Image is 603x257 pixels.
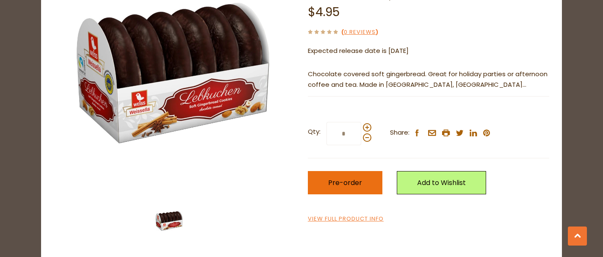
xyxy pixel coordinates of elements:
[397,171,486,194] a: Add to Wishlist
[308,127,321,137] strong: Qty:
[308,4,340,20] span: $4.95
[152,204,186,238] img: Weiss Oblaten Lebkuchen with Chocolate
[328,178,362,188] span: Pre-order
[308,171,382,194] button: Pre-order
[326,122,361,145] input: Qty:
[308,215,384,224] a: View Full Product Info
[341,28,378,36] span: ( )
[390,127,409,138] span: Share:
[344,28,376,37] a: 0 Reviews
[308,46,549,56] p: Expected release date is [DATE]
[308,69,549,90] p: Chocolate covered soft gingerbread. Great for holiday parties or afternoon coffee and tea. Made i...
